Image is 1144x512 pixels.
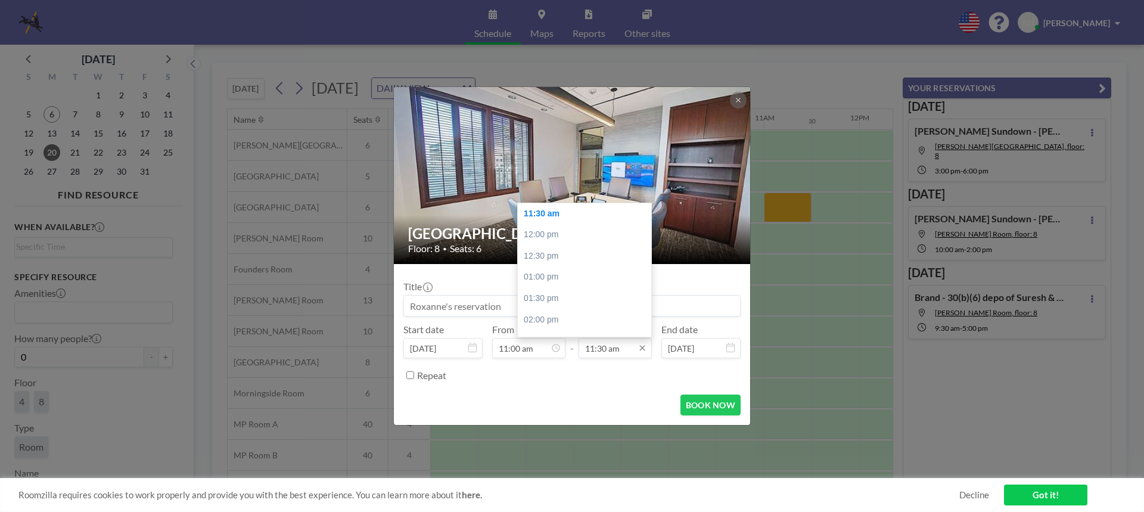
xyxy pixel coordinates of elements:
[518,288,657,309] div: 01:30 pm
[394,41,751,310] img: 537.jpg
[959,489,989,501] a: Decline
[18,489,959,501] span: Roomzilla requires cookies to work properly and provide you with the best experience. You can lea...
[403,281,431,293] label: Title
[1004,485,1087,505] a: Got it!
[661,324,698,336] label: End date
[518,266,657,288] div: 01:00 pm
[680,395,741,415] button: BOOK NOW
[492,324,514,336] label: From
[408,243,440,255] span: Floor: 8
[518,246,657,267] div: 12:30 pm
[403,324,444,336] label: Start date
[404,296,740,316] input: Roxanne's reservation
[450,243,481,255] span: Seats: 6
[570,328,574,354] span: -
[518,309,657,331] div: 02:00 pm
[417,370,446,381] label: Repeat
[518,224,657,246] div: 12:00 pm
[518,330,657,352] div: 02:30 pm
[443,244,447,253] span: •
[518,203,657,225] div: 11:30 am
[462,489,482,500] a: here.
[408,225,737,243] h2: [GEOGRAPHIC_DATA]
